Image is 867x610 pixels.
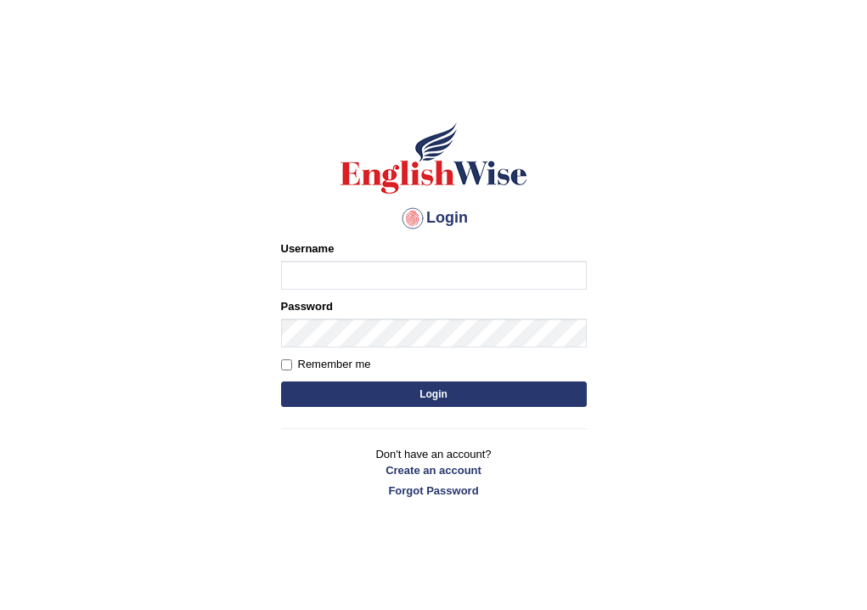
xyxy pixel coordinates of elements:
[281,205,587,232] h4: Login
[281,359,292,370] input: Remember me
[281,240,335,257] label: Username
[281,462,587,478] a: Create an account
[337,120,531,196] img: Logo of English Wise sign in for intelligent practice with AI
[281,356,371,373] label: Remember me
[281,483,587,499] a: Forgot Password
[281,446,587,499] p: Don't have an account?
[281,381,587,407] button: Login
[281,298,333,314] label: Password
